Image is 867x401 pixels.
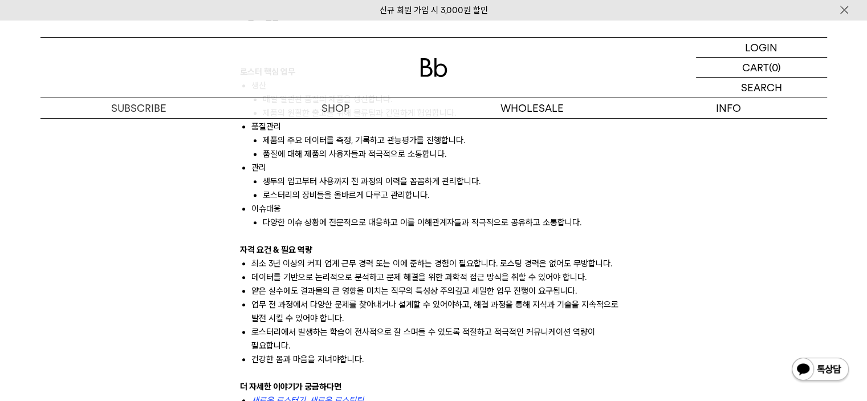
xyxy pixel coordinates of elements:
li: 건강한 몸과 마음을 지녀야합니다. [251,353,628,366]
img: 로고 [420,58,447,77]
li: 다양한 이슈 상황에 전문적으로 대응하고 이를 이해관계자들과 적극적으로 공유하고 소통합니다. [263,216,628,243]
img: 카카오톡 채널 1:1 채팅 버튼 [791,357,850,384]
p: SEARCH [741,78,782,98]
li: 데이터를 기반으로 논리적으로 분석하고 문제 해결을 위한 과학적 접근 방식을 취할 수 있어야 합니다. [251,270,628,284]
p: LOGIN [745,38,778,57]
p: INFO [630,98,827,118]
b: 더 자세한 이야기가 궁금하다면 [240,382,341,392]
li: 관리 [251,161,628,202]
li: 최소 3년 이상의 커피 업계 근무 경력 또는 이에 준하는 경험이 필요합니다. 로스팅 경력은 없어도 무방합니다. [251,257,628,270]
a: SUBSCRIBE [40,98,237,118]
p: CART [742,58,769,77]
a: LOGIN [696,38,827,58]
li: 얕은 실수에도 결과물의 큰 영향을 미치는 직무의 특성상 주의깊고 세밀한 업무 진행이 요구됩니다. [251,284,628,298]
a: SHOP [237,98,434,118]
b: 자격 요건 & 필요 역량 [240,245,312,255]
li: 제품의 주요 데이터를 측정, 기록하고 관능평가를 진행합니다. [263,133,628,147]
li: 이슈대응 [251,202,628,243]
li: 로스터리에서 발생하는 학습이 전사적으로 잘 스며들 수 있도록 적절하고 적극적인 커뮤니케이션 역량이 필요합니다. [251,325,628,353]
a: CART (0) [696,58,827,78]
li: 품질관리 [251,120,628,161]
li: 품질에 대해 제품의 사용자들과 적극적으로 소통합니다. [263,147,628,161]
li: 업무 전 과정에서 다양한 문제를 찾아내거나 설계할 수 있어야하고, 해결 과정을 통해 지식과 기술을 지속적으로 발전 시킬 수 있어야 합니다. [251,298,628,325]
li: 로스터리의 장비들을 올바르게 다루고 관리합니다. [263,188,628,202]
li: 생두의 입고부터 사용까지 전 과정의 이력을 꼼꼼하게 관리합니다. [263,175,628,188]
p: WHOLESALE [434,98,630,118]
p: (0) [769,58,781,77]
a: 신규 회원 가입 시 3,000원 할인 [380,5,488,15]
